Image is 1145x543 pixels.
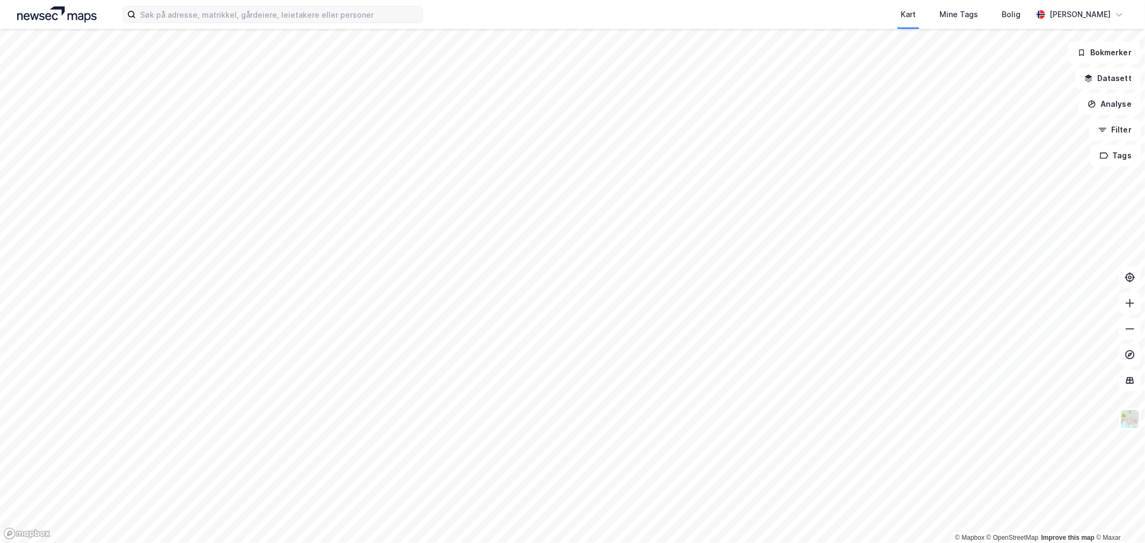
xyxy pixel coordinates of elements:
img: logo.a4113a55bc3d86da70a041830d287a7e.svg [17,6,97,23]
button: Tags [1091,145,1141,166]
input: Søk på adresse, matrikkel, gårdeiere, leietakere eller personer [136,6,422,23]
a: Mapbox homepage [3,527,50,540]
a: Improve this map [1041,534,1095,541]
div: Mine Tags [939,8,978,21]
button: Datasett [1075,68,1141,89]
button: Filter [1089,119,1141,141]
a: OpenStreetMap [987,534,1039,541]
button: Bokmerker [1068,42,1141,63]
iframe: Chat Widget [1091,491,1145,543]
div: Kontrollprogram for chat [1091,491,1145,543]
div: Kart [901,8,916,21]
a: Mapbox [955,534,984,541]
img: Z [1120,409,1140,429]
div: [PERSON_NAME] [1049,8,1111,21]
button: Analyse [1078,93,1141,115]
div: Bolig [1002,8,1020,21]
